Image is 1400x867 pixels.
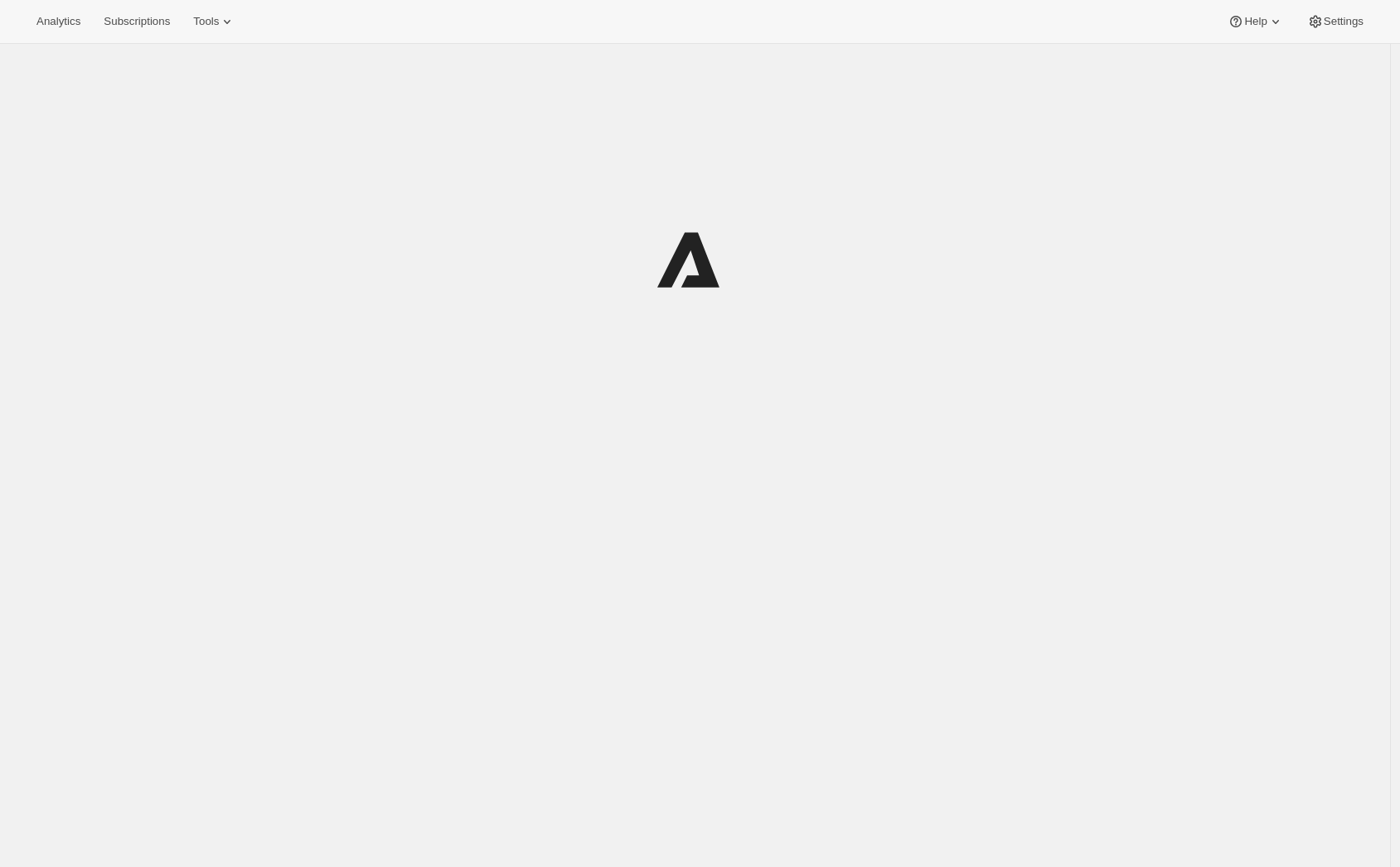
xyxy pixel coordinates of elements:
[1218,10,1293,33] button: Help
[36,15,80,28] span: Analytics
[94,10,180,33] button: Subscriptions
[1297,10,1373,33] button: Settings
[104,15,170,28] span: Subscriptions
[27,10,90,33] button: Analytics
[183,10,245,33] button: Tools
[193,15,219,28] span: Tools
[1244,15,1267,28] span: Help
[1324,15,1364,28] span: Settings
